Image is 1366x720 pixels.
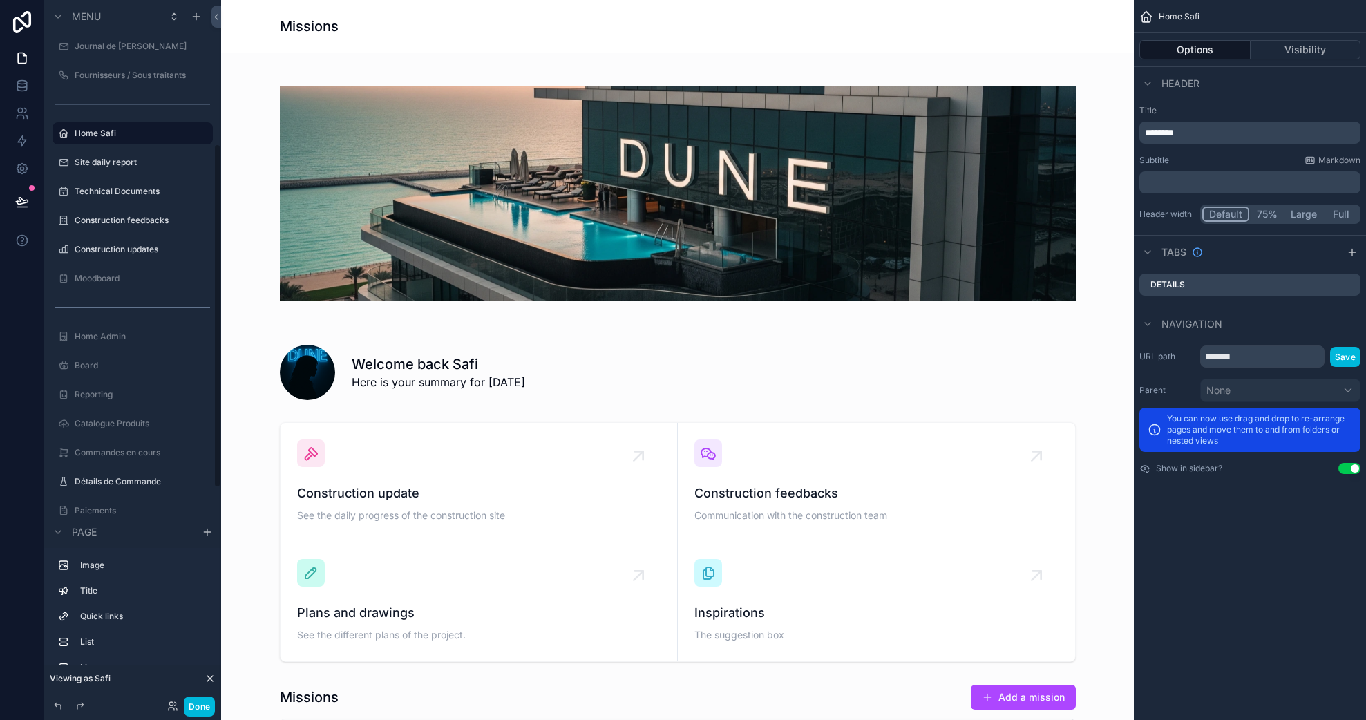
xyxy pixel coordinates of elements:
[75,70,205,81] label: Fournisseurs / Sous traitants
[1161,317,1222,331] span: Navigation
[75,244,205,255] label: Construction updates
[1161,77,1199,91] span: Header
[1139,385,1195,396] label: Parent
[75,360,205,371] label: Board
[1139,171,1360,193] div: scrollable content
[1200,379,1360,402] button: None
[75,389,205,400] label: Reporting
[80,611,202,622] label: Quick links
[80,662,202,673] label: List
[44,548,221,692] div: scrollable content
[1305,155,1360,166] a: Markdown
[1139,40,1251,59] button: Options
[75,186,205,197] label: Technical Documents
[75,418,205,429] label: Catalogue Produits
[1251,40,1361,59] button: Visibility
[1161,245,1186,259] span: Tabs
[1156,463,1222,474] label: Show in sidebar?
[1167,413,1352,446] p: You can now use drag and drop to re-arrange pages and move them to and from folders or nested views
[1206,383,1231,397] span: None
[75,505,205,516] label: Paiements
[1139,209,1195,220] label: Header width
[1139,105,1360,116] label: Title
[1318,155,1360,166] span: Markdown
[75,215,205,226] label: Construction feedbacks
[1150,279,1185,290] label: Details
[75,447,205,458] label: Commandes en cours
[1202,207,1249,222] button: Default
[1139,155,1169,166] label: Subtitle
[1159,11,1199,22] span: Home Safi
[75,128,205,139] label: Home Safi
[80,585,202,596] label: Title
[1249,207,1284,222] button: 75%
[280,17,339,36] h1: Missions
[72,525,97,539] span: Page
[75,331,205,342] label: Home Admin
[50,673,111,684] span: Viewing as Safi
[75,157,205,168] label: Site daily report
[1284,207,1323,222] button: Large
[1139,122,1360,144] div: scrollable content
[72,10,101,23] span: Menu
[80,636,202,647] label: List
[75,476,205,487] label: Détails de Commande
[75,41,205,52] label: Journal de [PERSON_NAME]
[1330,347,1360,367] button: Save
[75,273,205,284] label: Moodboard
[80,560,202,571] label: Image
[1139,351,1195,362] label: URL path
[1323,207,1358,222] button: Full
[184,697,215,717] button: Done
